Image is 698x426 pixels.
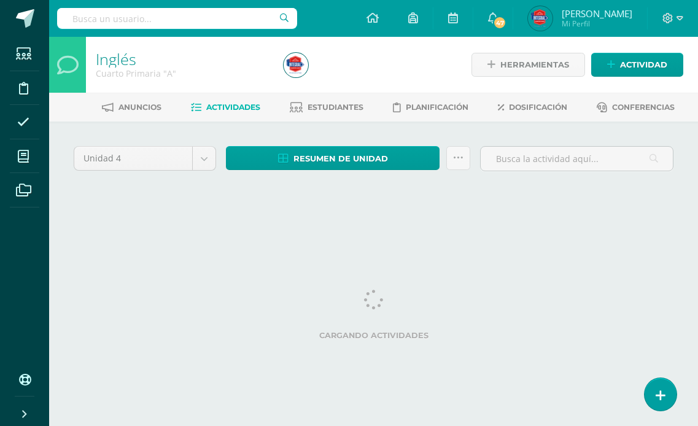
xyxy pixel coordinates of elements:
span: Actividad [620,53,667,76]
span: [PERSON_NAME] [562,7,632,20]
h1: Inglés [96,50,269,68]
span: Mi Perfil [562,18,632,29]
span: Anuncios [118,103,161,112]
label: Cargando actividades [74,331,673,340]
a: Actividades [191,98,260,117]
a: Planificación [393,98,468,117]
span: Herramientas [500,53,569,76]
a: Anuncios [102,98,161,117]
span: Dosificación [509,103,567,112]
a: Unidad 4 [74,147,215,170]
input: Busca un usuario... [57,8,297,29]
a: Actividad [591,53,683,77]
img: c7ca351e00f228542fd9924f6080dc91.png [284,53,308,77]
div: Cuarto Primaria 'A' [96,68,269,79]
a: Herramientas [471,53,585,77]
img: c7ca351e00f228542fd9924f6080dc91.png [528,6,553,31]
span: Actividades [206,103,260,112]
span: 47 [493,16,506,29]
span: Unidad 4 [83,147,183,170]
span: Planificación [406,103,468,112]
a: Resumen de unidad [226,146,440,170]
a: Estudiantes [290,98,363,117]
span: Resumen de unidad [293,147,388,170]
span: Conferencias [612,103,675,112]
input: Busca la actividad aquí... [481,147,673,171]
span: Estudiantes [308,103,363,112]
a: Conferencias [597,98,675,117]
a: Inglés [96,48,136,69]
a: Dosificación [498,98,567,117]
